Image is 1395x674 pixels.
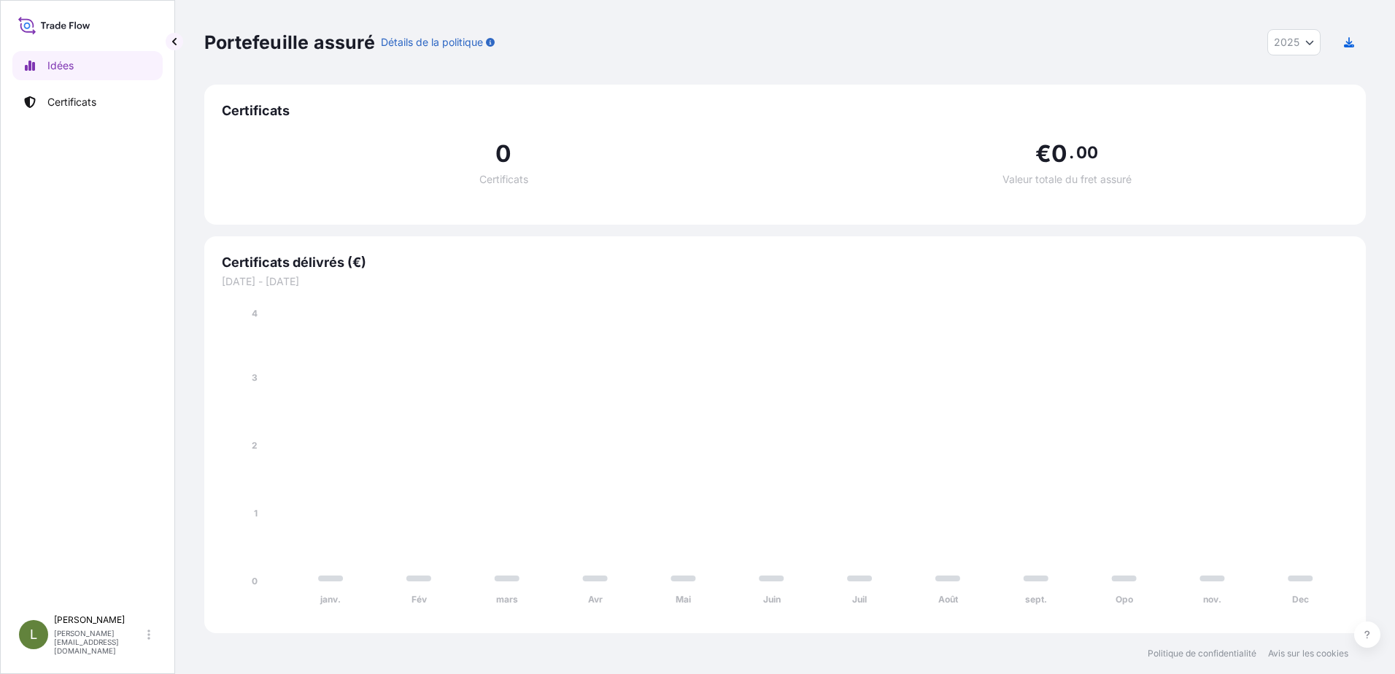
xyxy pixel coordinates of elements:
[495,142,511,166] span: 0
[1116,594,1133,605] tspan: Opo
[763,594,781,605] tspan: Juin
[204,31,375,54] p: Portefeuille assuré
[1025,594,1047,605] tspan: sept.
[12,51,163,80] a: Idées
[47,58,74,73] p: Idées
[222,254,1348,271] span: Certificats délivrés (€)
[320,594,341,605] tspan: janv.
[1274,35,1299,50] span: 2025
[252,308,258,319] tspan: 4
[1148,648,1256,659] a: Politique de confidentialité
[1203,594,1221,605] tspan: nov.
[411,594,428,605] tspan: Fév
[1292,594,1309,605] tspan: Dec
[676,594,691,605] tspan: Mai
[1069,147,1074,158] span: .
[1076,147,1098,158] span: 00
[30,627,37,642] span: L
[222,274,1348,289] span: [DATE] - [DATE]
[222,102,1348,120] span: Certificats
[1051,142,1067,166] span: 0
[1267,29,1321,55] button: Sélecteur d’année
[938,594,959,605] tspan: Août
[479,174,528,185] span: Certificats
[381,35,483,50] p: Détails de la politique
[54,629,144,655] p: [PERSON_NAME][EMAIL_ADDRESS][DOMAIN_NAME]
[1002,174,1132,185] span: Valeur totale du fret assuré
[54,614,144,626] p: [PERSON_NAME]
[12,88,163,117] a: Certificats
[252,372,258,383] tspan: 3
[496,594,518,605] tspan: mars
[852,594,867,605] tspan: Juil
[252,440,258,451] tspan: 2
[252,576,258,586] tspan: 0
[1268,648,1348,659] a: Avis sur les cookies
[1035,142,1051,166] span: €
[47,95,96,109] p: Certificats
[254,508,258,519] tspan: 1
[588,594,603,605] tspan: Avr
